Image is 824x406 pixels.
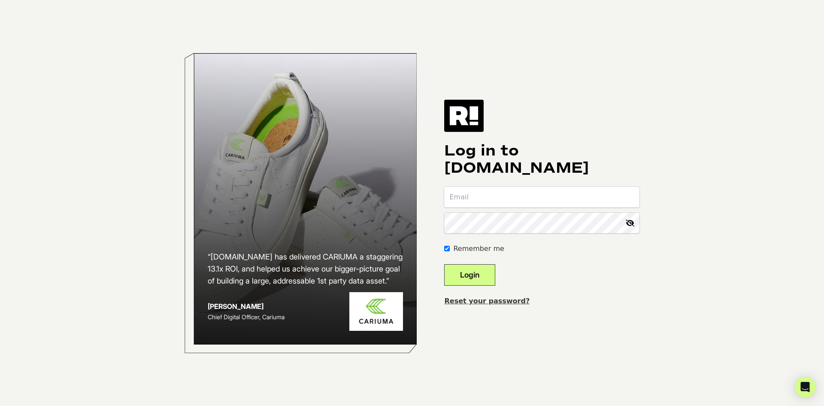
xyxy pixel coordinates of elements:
[208,302,264,311] strong: [PERSON_NAME]
[349,292,403,331] img: Cariuma
[453,244,504,254] label: Remember me
[444,297,530,305] a: Reset your password?
[795,377,815,397] div: Open Intercom Messenger
[208,313,285,321] span: Chief Digital Officer, Cariuma
[444,142,639,177] h1: Log in to [DOMAIN_NAME]
[444,100,484,131] img: Retention.com
[444,187,639,208] input: Email
[208,251,403,287] h2: “[DOMAIN_NAME] has delivered CARIUMA a staggering 13.1x ROI, and helped us achieve our bigger-pic...
[444,264,495,286] button: Login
